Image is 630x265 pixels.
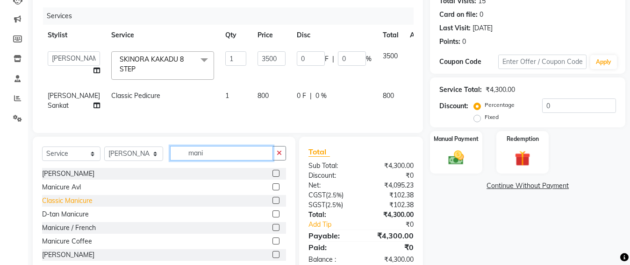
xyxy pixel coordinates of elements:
div: Manicure / French [42,223,96,233]
div: ₹0 [361,242,421,253]
div: ₹4,300.00 [361,255,421,265]
div: Total: [301,210,361,220]
th: Price [252,25,291,46]
span: % [366,54,372,64]
div: ₹102.38 [361,200,421,210]
div: [PERSON_NAME] [42,169,94,179]
div: ( ) [301,200,361,210]
img: _gift.svg [510,149,535,168]
span: SGST [308,201,325,209]
div: Coupon Code [439,57,498,67]
div: ₹0 [371,220,421,230]
span: 800 [383,91,394,100]
div: Sub Total: [301,161,361,171]
span: 2.5% [327,201,341,209]
div: Balance : [301,255,361,265]
div: Classic Manicure [42,196,93,206]
th: Action [404,25,435,46]
span: SKINORA KAKADU 8 STEP [120,55,184,73]
div: ₹0 [361,171,421,181]
div: ₹4,300.00 [486,85,515,95]
span: 2.5% [328,191,342,199]
div: ₹102.38 [361,190,421,200]
div: Services [43,7,421,25]
span: 800 [258,91,269,100]
div: Last Visit: [439,23,471,33]
th: Disc [291,25,377,46]
span: | [310,91,312,101]
div: Card on file: [439,10,478,20]
div: Net: [301,181,361,190]
th: Stylist [42,25,106,46]
span: Total [308,147,330,157]
div: [PERSON_NAME] [42,250,94,260]
th: Qty [220,25,252,46]
div: 0 [480,10,483,20]
span: F [325,54,329,64]
label: Percentage [485,101,515,109]
span: 3500 [383,52,398,60]
div: Points: [439,37,460,47]
span: CGST [308,191,326,199]
div: ₹4,095.23 [361,181,421,190]
div: Manicure Coffee [42,237,92,246]
th: Service [106,25,220,46]
label: Redemption [507,135,539,143]
span: | [332,54,334,64]
span: [PERSON_NAME] Sankat [48,91,100,110]
div: D-tan Manicure [42,209,89,219]
div: Paid: [301,242,361,253]
span: Classic Pedicure [111,91,160,100]
div: Discount: [301,171,361,181]
th: Total [377,25,404,46]
label: Fixed [485,113,499,121]
div: ₹4,300.00 [361,161,421,171]
div: Service Total: [439,85,482,95]
img: _cash.svg [444,149,469,167]
div: 0 [462,37,466,47]
button: Apply [590,55,617,69]
a: Add Tip [301,220,371,230]
a: Continue Without Payment [432,181,623,191]
div: Manicure Avl [42,182,81,192]
div: Payable: [301,230,361,241]
input: Search or Scan [170,146,273,160]
div: Discount: [439,101,468,111]
div: ₹4,300.00 [361,230,421,241]
label: Manual Payment [434,135,479,143]
input: Enter Offer / Coupon Code [498,55,587,69]
a: x [136,65,140,73]
div: ₹4,300.00 [361,210,421,220]
span: 0 F [297,91,306,101]
span: 1 [225,91,229,100]
div: [DATE] [472,23,493,33]
span: 0 % [315,91,327,101]
div: ( ) [301,190,361,200]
